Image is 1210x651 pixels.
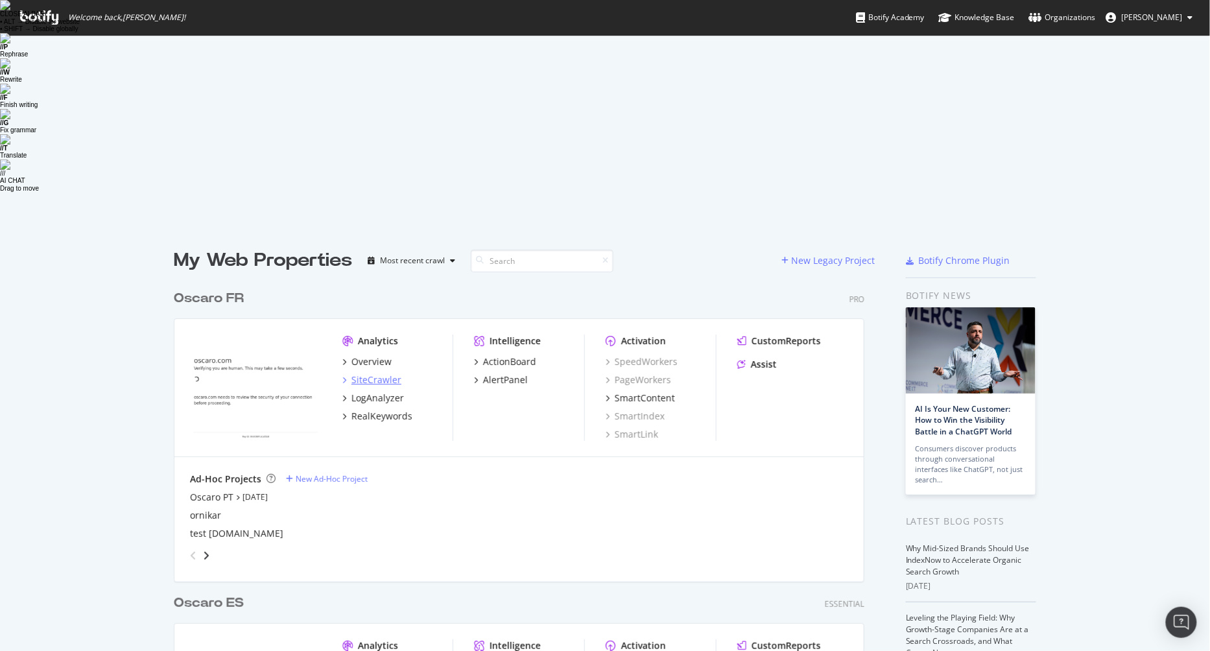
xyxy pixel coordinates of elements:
div: New Ad-Hoc Project [296,473,368,484]
div: Botify news [906,289,1036,303]
a: RealKeywords [342,410,412,423]
div: Activation [621,335,666,348]
div: Consumers discover products through conversational interfaces like ChatGPT, not just search… [916,444,1026,485]
a: Overview [342,355,392,368]
a: Botify Chrome Plugin [906,254,1010,267]
div: Pro [849,294,864,305]
a: CustomReports [737,335,821,348]
div: New Legacy Project [791,254,875,267]
a: SiteCrawler [342,373,401,386]
div: Oscaro ES [174,594,244,613]
a: LogAnalyzer [342,392,404,405]
a: AlertPanel [474,373,528,386]
div: [DATE] [906,580,1036,592]
div: SiteCrawler [351,373,401,386]
a: Assist [737,358,777,371]
div: Latest Blog Posts [906,514,1036,528]
div: angle-left [185,545,202,566]
div: ActionBoard [483,355,536,368]
a: ornikar [190,509,221,522]
div: Analytics [358,335,398,348]
a: SpeedWorkers [606,355,678,368]
div: Ad-Hoc Projects [190,473,261,486]
div: Open Intercom Messenger [1166,607,1197,638]
div: Intelligence [490,335,541,348]
div: Essential [825,598,864,610]
a: Why Mid-Sized Brands Should Use IndexNow to Accelerate Organic Search Growth [906,543,1030,577]
a: ActionBoard [474,355,536,368]
a: New Legacy Project [781,255,875,266]
a: Oscaro FR [174,289,249,308]
div: Most recent crawl [380,257,445,265]
input: Search [471,250,613,272]
div: CustomReports [752,335,821,348]
div: Botify Chrome Plugin [919,254,1010,267]
div: My Web Properties [174,248,352,274]
div: SmartContent [615,392,675,405]
a: Oscaro PT [190,491,233,504]
a: New Ad-Hoc Project [286,473,368,484]
a: Oscaro ES [174,594,249,613]
button: New Legacy Project [781,250,875,271]
div: LogAnalyzer [351,392,404,405]
img: AI Is Your New Customer: How to Win the Visibility Battle in a ChatGPT World [906,307,1036,394]
div: Overview [351,355,392,368]
div: Oscaro FR [174,289,244,308]
a: [DATE] [243,491,268,503]
div: AlertPanel [483,373,528,386]
a: test [DOMAIN_NAME] [190,527,283,540]
img: Oscaro.com [190,335,322,440]
div: RealKeywords [351,410,412,423]
a: SmartContent [606,392,675,405]
a: SmartIndex [606,410,665,423]
a: PageWorkers [606,373,671,386]
a: AI Is Your New Customer: How to Win the Visibility Battle in a ChatGPT World [916,403,1012,436]
a: SmartLink [606,428,658,441]
button: Most recent crawl [362,250,460,271]
div: angle-right [202,549,211,562]
div: Assist [751,358,777,371]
